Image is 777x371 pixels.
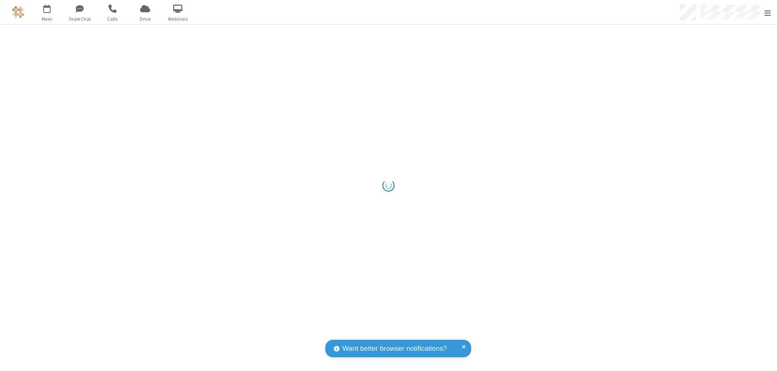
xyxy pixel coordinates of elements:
[12,6,24,18] img: QA Selenium DO NOT DELETE OR CHANGE
[130,15,160,23] span: Drive
[64,15,95,23] span: Team Chat
[342,343,447,354] span: Want better browser notifications?
[163,15,193,23] span: Webinars
[32,15,62,23] span: Meet
[97,15,127,23] span: Calls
